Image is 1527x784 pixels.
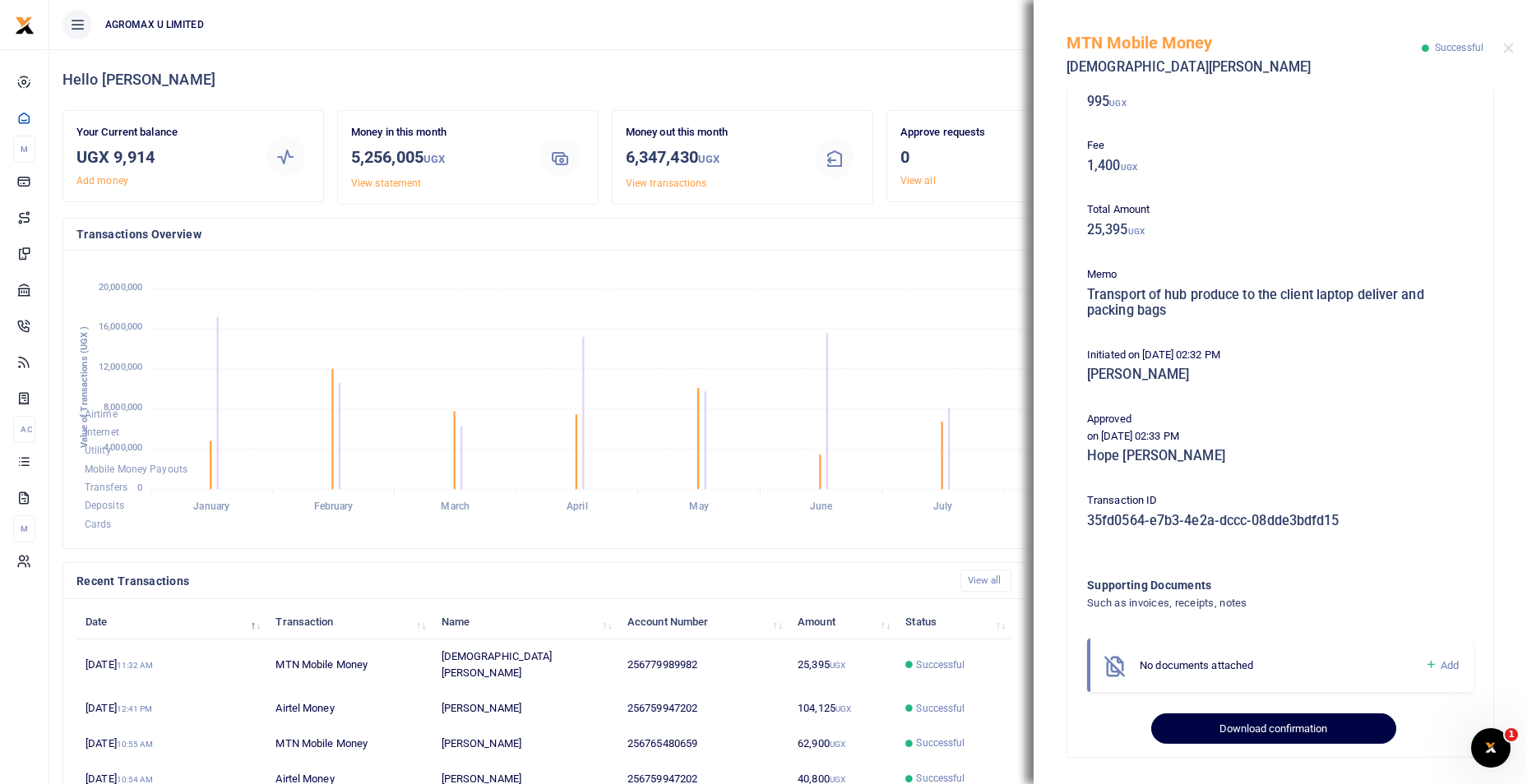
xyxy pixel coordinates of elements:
tspan: 0 [137,482,142,493]
p: Initiated on [DATE] 02:32 PM [1087,347,1474,364]
a: View all [900,175,936,187]
p: Transaction ID [1087,492,1474,510]
span: Transfers [85,482,127,493]
small: UGX [1128,227,1145,236]
li: M [13,515,35,542]
td: [PERSON_NAME] [433,691,618,726]
td: [DATE] [76,639,266,690]
td: 104,125 [789,691,896,726]
small: 11:32 AM [117,661,154,670]
span: Successful [916,701,965,716]
h3: 5,256,005 [351,145,523,172]
th: Status: activate to sort column ascending [896,604,1011,639]
h4: Transactions Overview [76,225,1134,243]
td: 256779989982 [618,639,789,690]
td: 256759947202 [618,691,789,726]
small: UGX [830,740,845,749]
td: MTN Mobile Money [266,726,432,761]
span: AGROMAX U LIMITED [99,17,211,32]
th: Account Number: activate to sort column ascending [618,604,789,639]
h4: Supporting Documents [1087,576,1407,594]
h5: Hope [PERSON_NAME] [1087,448,1474,464]
h5: 35fd0564-e7b3-4e2a-dccc-08dde3bdfd15 [1087,513,1474,529]
td: [DATE] [76,691,266,726]
li: M [13,136,35,163]
tspan: 16,000,000 [99,322,142,333]
small: UGX [423,153,445,165]
td: 62,900 [789,726,896,761]
h4: Recent Transactions [76,572,947,590]
th: Transaction: activate to sort column ascending [266,604,432,639]
h4: Such as invoices, receipts, notes [1087,594,1407,612]
tspan: January [193,501,229,513]
small: UGX [1109,99,1126,108]
a: Add [1425,656,1459,675]
h5: 1,400 [1087,158,1474,174]
h5: MTN Mobile Money [1067,33,1422,53]
td: Airtel Money [266,691,432,726]
a: View transactions [626,178,707,189]
span: Utility [85,445,111,457]
tspan: 12,000,000 [99,362,142,373]
li: Ac [13,416,35,443]
small: UGX [835,704,851,713]
a: Add money [76,175,128,187]
h3: UGX 9,914 [76,145,248,169]
small: UGX [830,661,845,670]
button: Close [1503,43,1514,53]
span: Successful [916,736,965,750]
tspan: 8,000,000 [104,402,142,413]
tspan: 4,000,000 [104,442,142,453]
a: View statement [351,178,421,189]
p: Approved [1087,411,1474,428]
h5: 995 [1087,94,1474,110]
p: Total Amount [1087,201,1474,219]
span: No documents attached [1140,659,1253,671]
p: Money in this month [351,124,523,141]
td: [DATE] [76,726,266,761]
small: 10:54 AM [117,775,154,784]
tspan: June [810,501,833,513]
span: Successful [1435,42,1483,53]
a: logo-small logo-large logo-large [15,18,35,30]
th: Date: activate to sort column descending [76,604,266,639]
small: 10:55 AM [117,740,154,749]
tspan: March [441,501,470,513]
small: UGX [698,153,720,165]
tspan: February [314,501,354,513]
th: Name: activate to sort column ascending [433,604,618,639]
span: Mobile Money Payouts [85,463,187,475]
tspan: 20,000,000 [99,282,142,293]
small: UGX [1121,163,1137,172]
td: 25,395 [789,639,896,690]
h5: 25,395 [1087,222,1474,238]
p: Your Current balance [76,124,248,141]
span: Internet [85,427,119,438]
span: Deposits [85,500,124,512]
p: Fee [1087,137,1474,154]
tspan: July [933,501,952,513]
span: Successful [916,657,965,672]
span: Airtime [85,408,118,420]
h4: Hello [PERSON_NAME] [62,71,1514,89]
td: [DEMOGRAPHIC_DATA][PERSON_NAME] [433,639,618,690]
text: Value of Transactions (UGX ) [79,326,90,449]
td: 256765480659 [618,726,789,761]
h3: 6,347,430 [626,145,798,172]
td: MTN Mobile Money [266,639,432,690]
p: Money out this month [626,124,798,141]
h5: [PERSON_NAME] [1087,367,1474,383]
span: Cards [85,519,112,530]
td: [PERSON_NAME] [433,726,618,761]
h3: 0 [900,145,1072,169]
span: 1 [1505,728,1518,741]
h5: Transport of hub produce to the client laptop deliver and packing bags [1087,287,1474,319]
a: View all [960,570,1012,592]
p: on [DATE] 02:33 PM [1087,428,1474,445]
button: Download confirmation [1151,713,1395,745]
tspan: May [689,501,708,513]
th: Amount: activate to sort column ascending [789,604,896,639]
tspan: April [567,501,588,513]
p: Approve requests [900,124,1072,141]
small: 12:41 PM [117,704,153,713]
